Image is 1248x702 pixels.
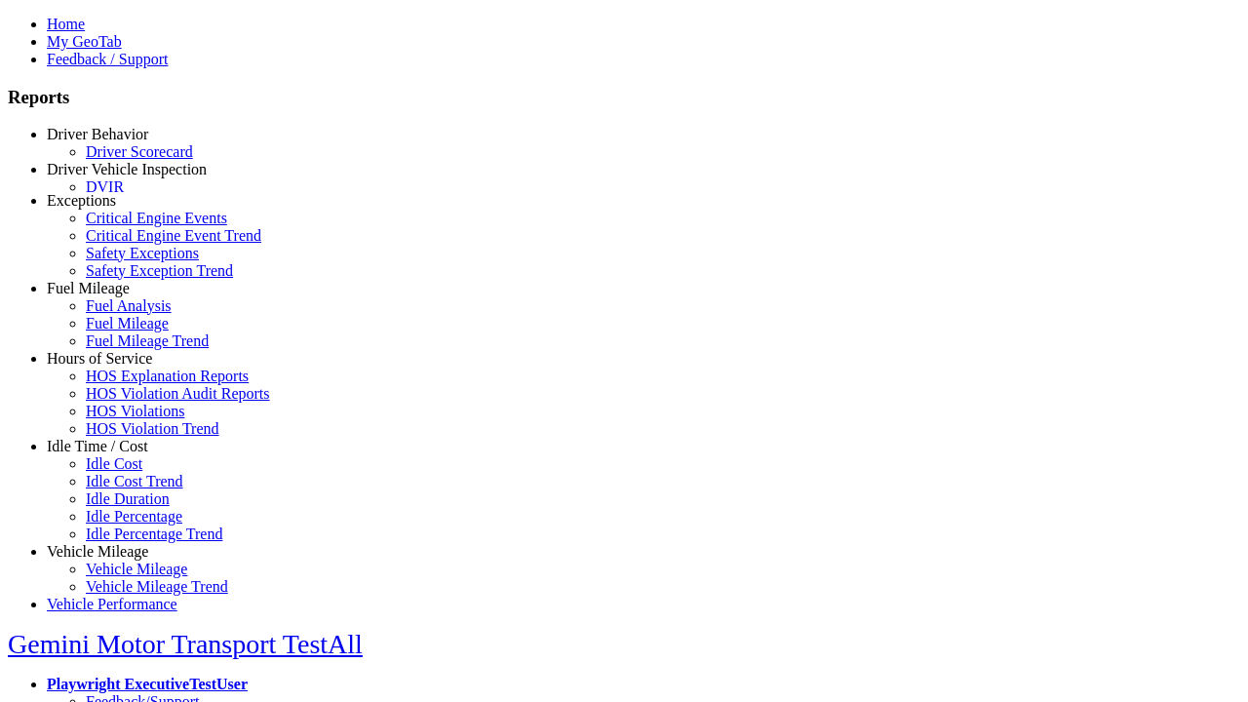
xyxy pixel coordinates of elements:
[86,561,187,577] a: Vehicle Mileage
[86,315,169,331] a: Fuel Mileage
[47,676,248,692] a: Playwright ExecutiveTestUser
[47,16,85,32] a: Home
[47,126,148,142] a: Driver Behavior
[47,350,152,367] a: Hours of Service
[47,438,148,454] a: Idle Time / Cost
[86,490,170,507] a: Idle Duration
[8,629,363,659] a: Gemini Motor Transport TestAll
[86,420,219,437] a: HOS Violation Trend
[47,596,177,612] a: Vehicle Performance
[86,578,228,595] a: Vehicle Mileage Trend
[86,227,261,244] a: Critical Engine Event Trend
[47,280,130,296] a: Fuel Mileage
[86,368,249,384] a: HOS Explanation Reports
[47,161,207,177] a: Driver Vehicle Inspection
[86,297,172,314] a: Fuel Analysis
[86,473,183,489] a: Idle Cost Trend
[86,143,193,160] a: Driver Scorecard
[86,385,270,402] a: HOS Violation Audit Reports
[86,332,209,349] a: Fuel Mileage Trend
[47,543,148,560] a: Vehicle Mileage
[86,455,142,472] a: Idle Cost
[8,87,1240,108] h3: Reports
[47,51,168,67] a: Feedback / Support
[47,192,116,209] a: Exceptions
[86,178,124,195] a: DVIR
[86,403,184,419] a: HOS Violations
[86,210,227,226] a: Critical Engine Events
[86,262,233,279] a: Safety Exception Trend
[86,508,182,525] a: Idle Percentage
[47,33,122,50] a: My GeoTab
[86,526,222,542] a: Idle Percentage Trend
[86,245,199,261] a: Safety Exceptions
